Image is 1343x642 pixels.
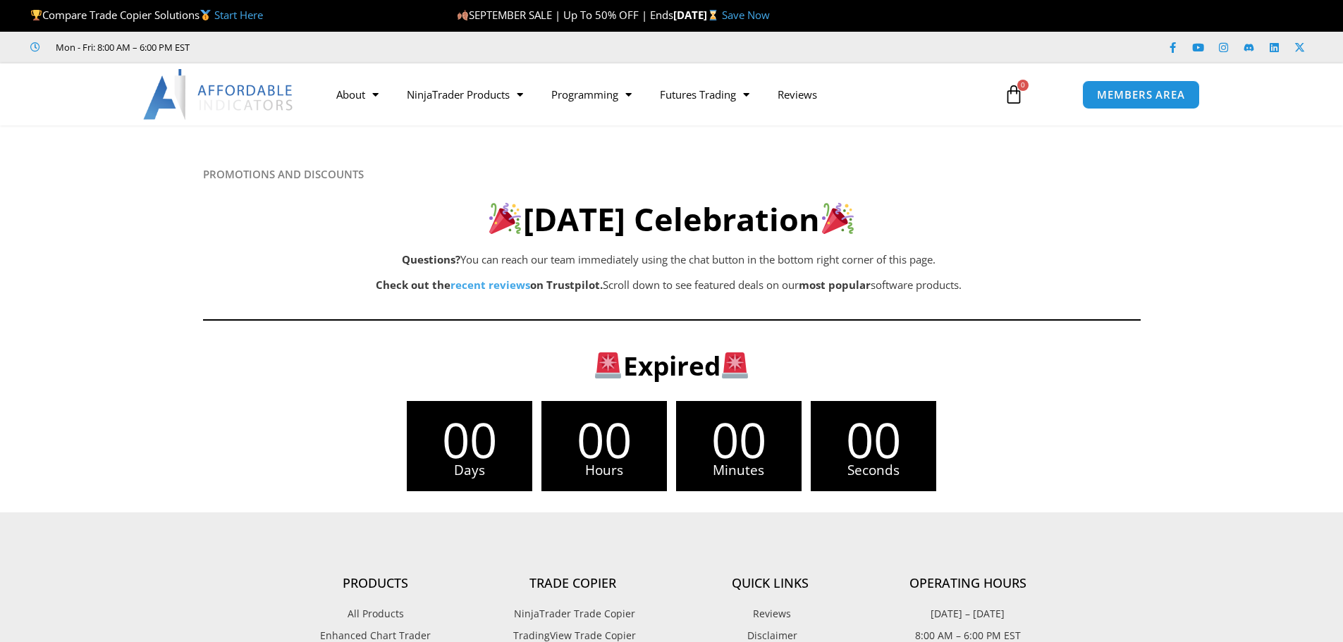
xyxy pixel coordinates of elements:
strong: [DATE] [673,8,722,22]
h4: Products [277,576,474,591]
img: 🥇 [200,10,211,20]
a: NinjaTrader Products [393,78,537,111]
h3: Expired [277,349,1067,383]
span: 00 [541,415,667,464]
span: Seconds [811,464,936,477]
span: Mon - Fri: 8:00 AM – 6:00 PM EST [52,39,190,56]
span: Days [407,464,532,477]
h6: PROMOTIONS AND DISCOUNTS [203,168,1141,181]
a: recent reviews [450,278,530,292]
p: You can reach our team immediately using the chat button in the bottom right corner of this page. [274,250,1065,270]
a: Programming [537,78,646,111]
h4: Operating Hours [869,576,1067,591]
a: Start Here [214,8,263,22]
a: About [322,78,393,111]
strong: Check out the on Trustpilot. [376,278,603,292]
p: Scroll down to see featured deals on our software products. [274,276,1065,295]
img: 🎉 [489,202,521,234]
span: 00 [811,415,936,464]
img: 🎉 [822,202,854,234]
p: [DATE] – [DATE] [869,605,1067,623]
b: most popular [799,278,871,292]
img: 🏆 [31,10,42,20]
h2: [DATE] Celebration [203,199,1141,240]
a: All Products [277,605,474,623]
h4: Quick Links [672,576,869,591]
span: 0 [1017,80,1029,91]
span: 00 [407,415,532,464]
span: Hours [541,464,667,477]
a: Save Now [722,8,770,22]
a: Reviews [764,78,831,111]
h4: Trade Copier [474,576,672,591]
span: SEPTEMBER SALE | Up To 50% OFF | Ends [457,8,673,22]
img: 🍂 [458,10,468,20]
nav: Menu [322,78,988,111]
img: 🚨 [595,352,621,378]
a: MEMBERS AREA [1082,80,1200,109]
b: Questions? [402,252,460,266]
span: 00 [676,415,802,464]
img: ⌛ [708,10,718,20]
span: MEMBERS AREA [1097,89,1185,100]
a: Futures Trading [646,78,764,111]
img: LogoAI | Affordable Indicators – NinjaTrader [143,69,295,120]
a: Reviews [672,605,869,623]
span: Reviews [749,605,791,623]
span: Minutes [676,464,802,477]
span: Compare Trade Copier Solutions [30,8,263,22]
span: NinjaTrader Trade Copier [510,605,635,623]
iframe: Customer reviews powered by Trustpilot [209,40,421,54]
img: 🚨 [722,352,748,378]
a: 0 [983,74,1045,115]
span: All Products [348,605,404,623]
a: NinjaTrader Trade Copier [474,605,672,623]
